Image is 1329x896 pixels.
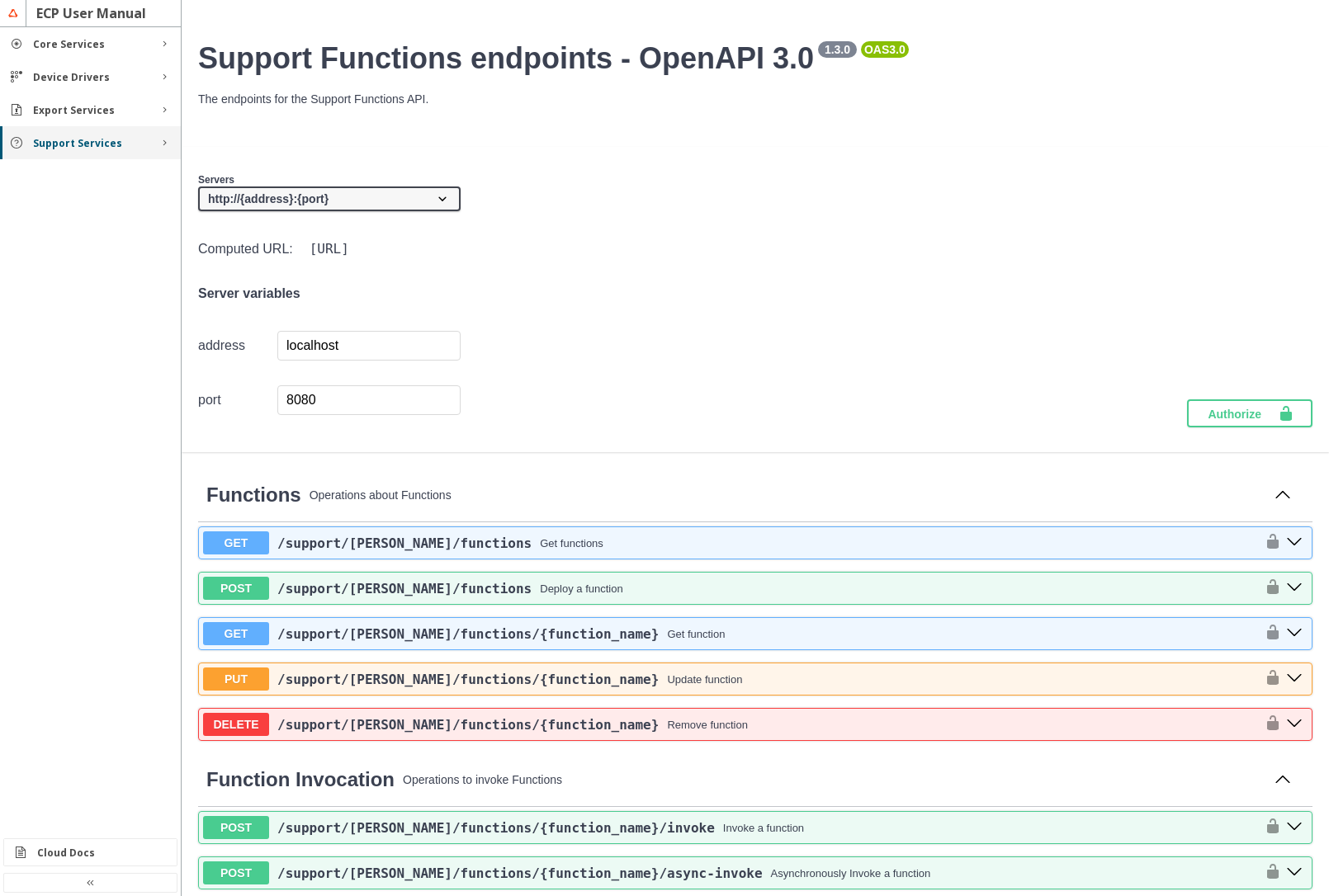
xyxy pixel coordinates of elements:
div: Asynchronously Invoke a function [771,867,931,879]
span: /support /[PERSON_NAME] /functions [277,535,532,551]
button: delete ​/support​/faas​/functions​/{function_name} [1281,714,1308,735]
span: /support /[PERSON_NAME] /functions /{function_name} /invoke [277,820,715,836]
button: authorization button unlocked [1256,624,1281,644]
pre: 1.3.0 [821,43,854,56]
button: DELETE/support/[PERSON_NAME]/functions/{function_name}Remove function [203,713,1256,736]
a: /support/[PERSON_NAME]/functions/{function_name} [277,717,659,733]
button: authorization button unlocked [1256,818,1281,837]
div: Remove function [667,719,748,731]
span: /support /[PERSON_NAME] /functions /{function_name} [277,672,659,687]
p: Operations about Functions [310,488,1261,502]
button: authorization button unlocked [1256,863,1281,883]
button: authorization button unlocked [1256,578,1281,598]
a: /support/[PERSON_NAME]/functions/{function_name}/invoke [277,820,715,836]
h4: Server variables [198,286,461,301]
div: Get functions [540,537,603,549]
button: GET/support/[PERSON_NAME]/functionsGet functions [203,531,1256,554]
button: put ​/support​/faas​/functions​/{function_name} [1281,668,1308,690]
a: Functions [206,483,301,507]
div: Invoke a function [723,822,804,834]
span: Function Invocation [206,768,395,790]
button: authorization button unlocked [1256,669,1281,689]
code: [URL] [306,238,352,260]
span: /support /[PERSON_NAME] /functions [277,581,532,597]
span: POST [203,861,269,884]
button: POST/support/[PERSON_NAME]/functions/{function_name}/async-invokeAsynchronously Invoke a function [203,861,1256,884]
span: GET [203,622,269,645]
a: Function Invocation [206,768,395,791]
button: post ​/support​/faas​/functions​/{function_name}​/invoke [1281,817,1308,838]
button: get ​/support​/faas​/functions [1281,532,1308,554]
h2: Support Functions endpoints - OpenAPI 3.0 [198,41,1312,76]
a: /support/[PERSON_NAME]/functions/{function_name} [277,672,659,687]
button: post ​/support​/faas​/functions [1281,578,1308,599]
p: Operations to invoke Functions [403,773,1261,786]
button: GET/support/[PERSON_NAME]/functions/{function_name}Get function [203,622,1256,645]
span: Authorize [1208,405,1278,422]
button: authorization button unlocked [1256,533,1281,553]
button: authorization button unlocked [1256,714,1281,734]
a: /support/[PERSON_NAME]/functions/{function_name}/async-invoke [277,865,763,881]
td: address [198,330,277,361]
span: PUT [203,667,269,691]
p: The endpoints for the Support Functions API. [198,92,1312,106]
button: Collapse operation [1270,483,1296,508]
span: POST [203,816,269,839]
button: post ​/support​/faas​/functions​/{function_name}​/async-invoke [1281,862,1308,884]
span: DELETE [203,713,269,736]
td: port [198,384,277,416]
pre: OAS 3.0 [864,43,906,56]
span: /support /[PERSON_NAME] /functions /{function_name} /async-invoke [277,865,763,881]
div: Computed URL: [198,238,461,260]
span: GET [203,531,269,554]
a: /support/[PERSON_NAME]/functions/{function_name} [277,626,659,642]
button: get ​/support​/faas​/functions​/{function_name} [1281,623,1308,644]
div: Get function [667,628,725,640]
span: /support /[PERSON_NAME] /functions /{function_name} [277,626,659,642]
button: POST/support/[PERSON_NAME]/functions/{function_name}/invokeInvoke a function [203,816,1256,839]
span: /support /[PERSON_NAME] /functions /{function_name} [277,717,659,733]
span: Servers [198,174,234,186]
button: Authorize [1187,399,1312,427]
button: PUT/support/[PERSON_NAME]/functions/{function_name}Update function [203,667,1256,691]
button: POST/support/[PERSON_NAME]/functionsDeploy a function [203,577,1256,600]
div: Deploy a function [540,582,622,595]
button: Collapse operation [1270,768,1296,793]
span: POST [203,577,269,600]
div: Update function [667,673,742,686]
a: /support/[PERSON_NAME]/functions [277,535,532,551]
a: /support/[PERSON_NAME]/functions [277,581,532,597]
